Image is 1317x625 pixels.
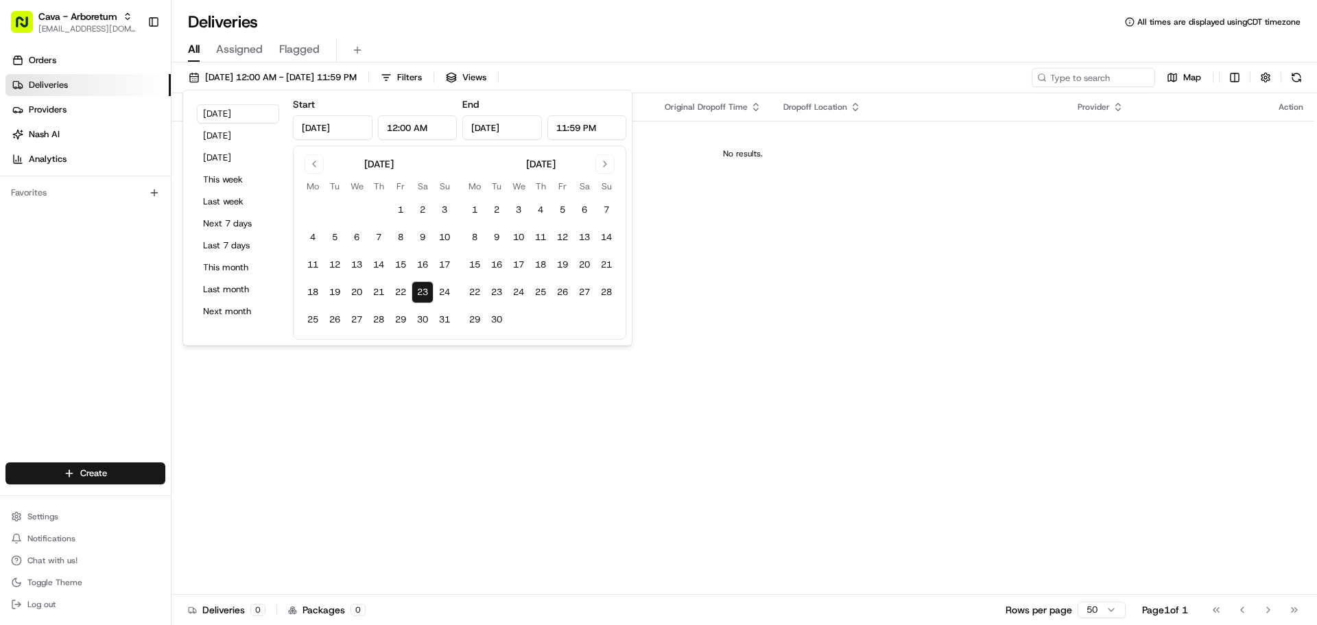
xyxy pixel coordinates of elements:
div: [DATE] [364,157,394,171]
button: Go to next month [595,154,615,174]
button: 20 [573,254,595,276]
button: 2 [412,199,434,221]
th: Sunday [434,179,455,193]
button: [DATE] [197,104,279,123]
button: Start new chat [233,135,250,152]
button: Notifications [5,529,165,548]
button: [DATE] 12:00 AM - [DATE] 11:59 PM [182,68,363,87]
th: Monday [464,179,486,193]
span: Assigned [216,41,263,58]
button: Last week [197,192,279,211]
a: Providers [5,99,171,121]
span: Knowledge Base [27,307,105,320]
button: 14 [595,226,617,248]
th: Friday [390,179,412,193]
button: 10 [508,226,530,248]
button: 11 [302,254,324,276]
button: 6 [346,226,368,248]
button: [DATE] [197,126,279,145]
span: Filters [397,71,422,84]
input: Time [547,115,627,140]
label: Start [293,98,315,110]
span: Analytics [29,153,67,165]
button: 5 [551,199,573,221]
button: 27 [573,281,595,303]
th: Friday [551,179,573,193]
span: Chat with us! [27,555,78,566]
p: Rows per page [1006,603,1072,617]
button: Chat with us! [5,551,165,570]
button: 17 [508,254,530,276]
h1: Deliveries [188,11,258,33]
button: This month [197,258,279,277]
span: Notifications [27,533,75,544]
th: Tuesday [486,179,508,193]
th: Thursday [368,179,390,193]
img: 1736555255976-a54dd68f-1ca7-489b-9aae-adbdc363a1c4 [14,131,38,156]
button: 3 [508,199,530,221]
button: 29 [464,309,486,331]
button: Cava - Arboretum [38,10,117,23]
div: [DATE] [526,157,556,171]
button: 14 [368,254,390,276]
th: Saturday [412,179,434,193]
span: Original Dropoff Time [665,102,748,113]
button: 26 [324,309,346,331]
input: Date [293,115,372,140]
div: 📗 [14,308,25,319]
button: 7 [595,199,617,221]
input: Clear [36,89,226,103]
button: 16 [412,254,434,276]
button: 16 [486,254,508,276]
span: Pylon [137,340,166,351]
button: Filters [375,68,428,87]
button: 19 [551,254,573,276]
button: 11 [530,226,551,248]
button: [DATE] [197,148,279,167]
div: We're available if you need us! [62,145,189,156]
span: [PERSON_NAME] [43,213,111,224]
button: 25 [530,281,551,303]
button: Toggle Theme [5,573,165,592]
p: Welcome 👋 [14,55,250,77]
div: Favorites [5,182,165,204]
span: Toggle Theme [27,577,82,588]
button: 5 [324,226,346,248]
button: This week [197,170,279,189]
a: Orders [5,49,171,71]
span: [DATE] 12:00 AM - [DATE] 11:59 PM [205,71,357,84]
th: Wednesday [346,179,368,193]
img: Wisdom Oko [14,237,36,263]
span: Wisdom [PERSON_NAME] [43,250,146,261]
button: 30 [486,309,508,331]
button: See all [213,176,250,192]
button: 9 [412,226,434,248]
span: API Documentation [130,307,220,320]
button: 24 [508,281,530,303]
span: Orders [29,54,56,67]
button: 1 [464,199,486,221]
span: Create [80,467,107,480]
span: • [149,250,154,261]
div: 0 [250,604,265,616]
button: 12 [324,254,346,276]
button: [EMAIL_ADDRESS][DOMAIN_NAME] [38,23,137,34]
button: 10 [434,226,455,248]
th: Wednesday [508,179,530,193]
span: Dropoff Location [783,102,847,113]
th: Tuesday [324,179,346,193]
button: Next 7 days [197,214,279,233]
span: Views [462,71,486,84]
span: Providers [29,104,67,116]
button: 31 [434,309,455,331]
button: 18 [530,254,551,276]
div: Deliveries [188,603,265,617]
button: 24 [434,281,455,303]
span: • [114,213,119,224]
a: 💻API Documentation [110,301,226,326]
th: Saturday [573,179,595,193]
button: Go to previous month [305,154,324,174]
button: 27 [346,309,368,331]
button: 28 [595,281,617,303]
